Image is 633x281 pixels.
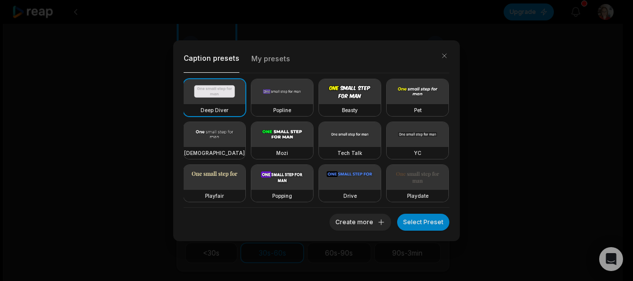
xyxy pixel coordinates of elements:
h3: Popping [272,192,292,200]
h3: Drive [343,192,357,200]
h3: Playdate [407,192,428,200]
div: Open Intercom Messenger [599,247,623,271]
button: Caption presets [184,51,239,73]
button: Select Preset [397,214,449,231]
h3: YC [414,149,422,157]
h3: Tech Talk [337,149,362,157]
h3: Pet [414,106,422,114]
h3: Beasty [342,106,358,114]
h3: [DEMOGRAPHIC_DATA] [184,149,245,157]
button: Create more [329,214,391,231]
button: My presets [251,51,290,72]
h3: Mozi [276,149,288,157]
a: Create more [329,216,391,226]
h3: Popline [273,106,291,114]
h3: Playfair [205,192,224,200]
h3: Deep Diver [201,106,228,114]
